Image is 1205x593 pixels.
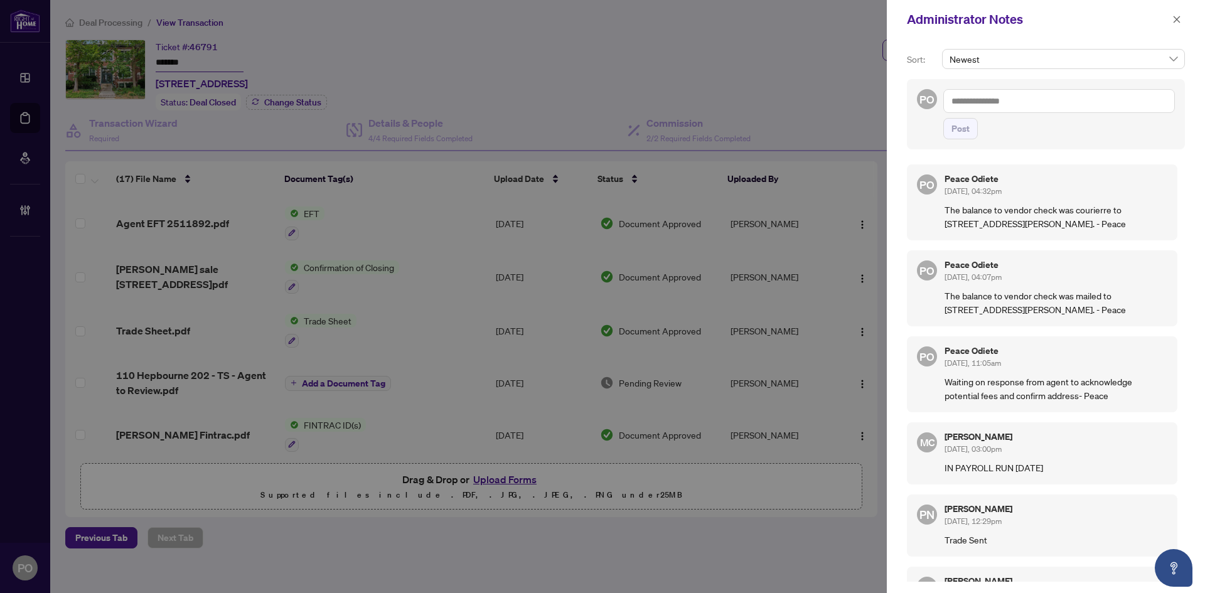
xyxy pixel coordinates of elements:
span: PO [919,176,934,193]
h5: Peace Odiete [945,346,1167,355]
p: The balance to vendor check was mailed to [STREET_ADDRESS][PERSON_NAME]. - Peace [945,289,1167,316]
span: [DATE], 12:29pm [945,516,1002,526]
span: [DATE], 03:00pm [945,444,1002,454]
span: PO [919,348,934,365]
h5: [PERSON_NAME] [945,505,1167,513]
h5: [PERSON_NAME] [945,577,1167,585]
span: close [1172,15,1181,24]
div: Administrator Notes [907,10,1169,29]
span: PO [919,90,934,107]
button: Open asap [1155,549,1192,587]
h5: [PERSON_NAME] [945,432,1167,441]
span: MC [919,435,935,451]
span: [DATE], 11:05am [945,358,1001,368]
span: PN [919,506,935,523]
h5: Peace Odiete [945,174,1167,183]
span: [DATE], 04:32pm [945,186,1002,196]
span: PO [919,262,934,279]
p: Waiting on response from agent to acknowledge potential fees and confirm address- Peace [945,375,1167,402]
p: The balance to vendor check was courierre to [STREET_ADDRESS][PERSON_NAME]. - Peace [945,203,1167,230]
span: [DATE], 04:07pm [945,272,1002,282]
p: Sort: [907,53,937,67]
button: Post [943,118,978,139]
p: Trade Sent [945,533,1167,547]
h5: Peace Odiete [945,260,1167,269]
p: IN PAYROLL RUN [DATE] [945,461,1167,474]
span: Newest [950,50,1177,68]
